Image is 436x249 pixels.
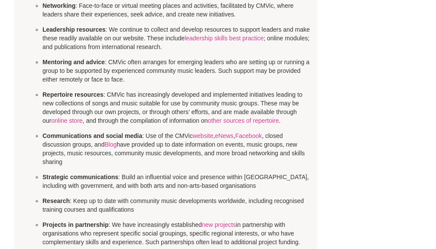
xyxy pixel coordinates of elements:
[42,1,311,19] p: : Face-to-face or virtual meeting places and activities, facilitated by CMVic, where leaders shar...
[215,132,234,139] a: eNews
[42,58,311,84] p: : CMVic often arranges for emerging leaders who are setting up or running a group to be supported...
[42,2,75,9] strong: Networking
[42,220,311,246] li: : We have increasingly established in partnership with organisations who represent specific socia...
[202,221,236,228] a: new projects
[193,132,213,139] a: website
[42,197,311,214] p: : Keep up to date with community music developments worldwide, including recognised training cour...
[104,141,117,148] a: Blog
[42,131,311,166] li: : Use of the CMVic , , , closed discussion groups, and have provided up to date information on ev...
[42,25,311,51] p: : We continue to collect and develop resources to support leaders and make these readily availabl...
[208,117,279,124] a: other sources of repertoire
[42,91,104,98] strong: Repertoire resources
[42,173,311,190] p: : Build an influential voice and presence within [GEOGRAPHIC_DATA], including with government, an...
[51,117,82,124] a: online store
[42,59,105,66] strong: Mentoring and advice
[235,132,262,139] a: Facebook
[42,197,70,204] strong: Research
[42,90,311,125] p: : CMVic has increasingly developed and implemented initiatives leading to new collections of song...
[42,174,118,180] strong: Strategic communications
[42,221,108,228] strong: Projects in partnership
[42,26,106,33] strong: Leadership resources
[185,35,264,42] a: leadership skills best practice
[42,132,142,139] strong: Communications and social media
